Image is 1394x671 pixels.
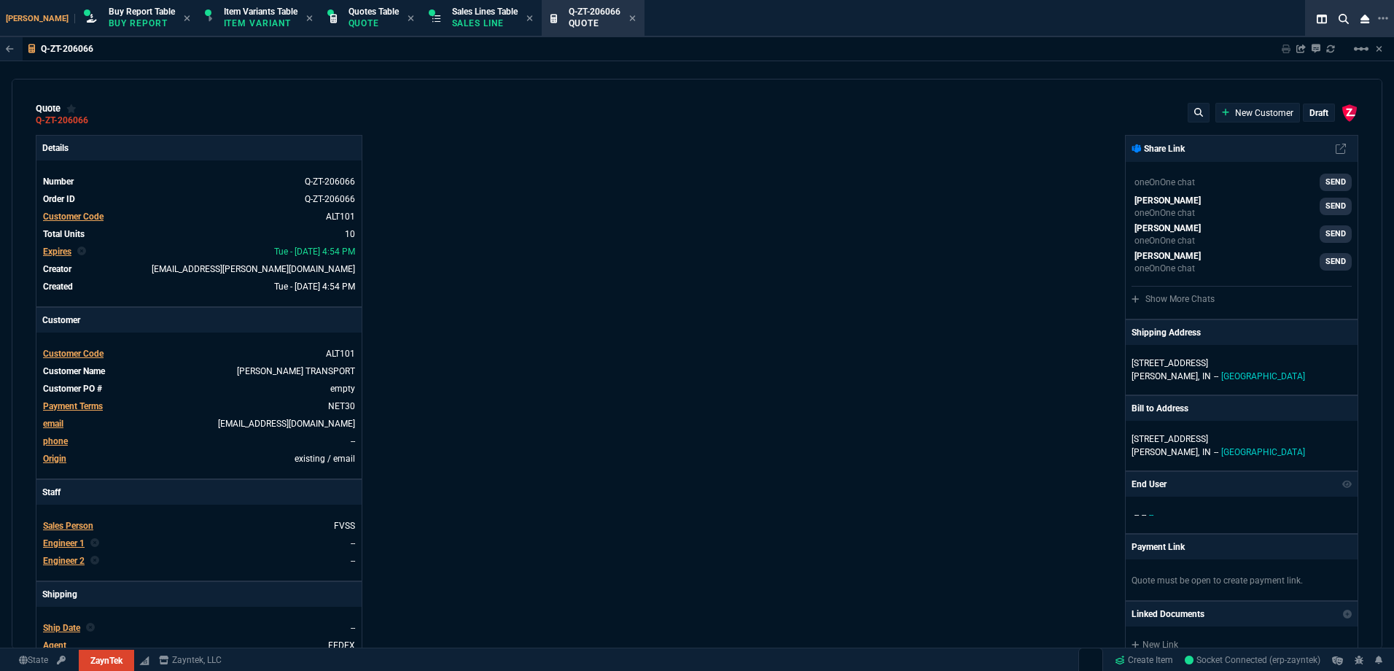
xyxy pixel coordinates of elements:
[43,264,71,274] span: Creator
[43,623,80,633] span: Ship Date
[43,436,68,446] span: phone
[42,536,356,551] tr: undefined
[43,556,85,566] span: Engineer 2
[305,194,355,204] a: See Marketplace Order
[1132,174,1352,191] a: Brian.Over@fornida.com
[1355,10,1375,28] nx-icon: Close Workbench
[42,399,356,414] tr: undefined
[1132,478,1167,491] p: End User
[1352,40,1370,58] mat-icon: Example home icon
[42,346,356,361] tr: undefined
[184,13,190,25] nx-icon: Close Tab
[42,279,356,294] tr: undefined
[345,229,355,239] span: 10
[1109,649,1179,671] a: Create Item
[42,416,356,431] tr: mnieciunski@altomtransport.com
[36,103,77,115] div: quote
[43,454,66,464] a: Origin
[90,554,99,567] nx-icon: Clear selected rep
[1142,510,1146,520] span: --
[36,120,88,122] div: Q-ZT-206066
[1134,510,1139,520] span: --
[224,7,297,17] span: Item Variants Table
[42,621,356,635] tr: undefined
[1132,638,1352,651] a: New Link
[1132,194,1352,219] a: John.Gaboni@fornida.com
[328,401,355,411] a: NET30
[348,7,399,17] span: Quotes Table
[326,349,355,359] span: ALT101
[1221,447,1305,457] span: [GEOGRAPHIC_DATA]
[1132,357,1352,370] p: [STREET_ADDRESS]
[1342,478,1352,491] nx-icon: Show/Hide End User to Customer
[42,262,356,276] tr: undefined
[43,229,85,239] span: Total Units
[1202,447,1211,457] span: IN
[1221,371,1305,381] span: [GEOGRAPHIC_DATA]
[569,7,620,17] span: Q-ZT-206066
[1132,142,1185,155] p: Share Link
[1132,222,1352,247] a: fiona.rossi@fornida.com
[326,212,355,222] a: ALT101
[295,454,355,464] span: existing / email
[1202,371,1211,381] span: IN
[1149,510,1153,520] span: --
[15,653,52,667] a: Global State
[109,18,175,29] p: Buy Report
[43,384,102,394] span: Customer PO #
[43,177,74,187] span: Number
[42,244,356,259] tr: undefined
[1311,10,1333,28] nx-icon: Split Panels
[1132,371,1199,381] span: [PERSON_NAME],
[408,13,414,25] nx-icon: Close Tab
[629,13,636,25] nx-icon: Close Tab
[1320,253,1352,271] a: SEND
[42,519,356,533] tr: undefined
[42,554,356,568] tr: undefined
[1134,222,1201,235] p: [PERSON_NAME]
[305,177,355,187] span: See Marketplace Order
[77,245,86,258] nx-icon: Clear selected rep
[334,521,355,531] a: FVSS
[42,192,356,206] tr: See Marketplace Order
[1214,371,1218,381] span: --
[42,227,356,241] tr: undefined
[43,640,66,651] span: Agent
[6,14,75,23] span: [PERSON_NAME]
[1376,43,1382,55] a: Hide Workbench
[43,419,63,429] span: email
[52,653,70,667] a: API TOKEN
[66,103,77,115] div: Add to Watchlist
[41,43,93,55] p: Q-ZT-206066
[330,384,355,394] a: empty
[36,308,362,333] p: Customer
[43,349,104,359] span: Customer Code
[351,556,355,566] a: --
[1132,540,1185,554] p: Payment Link
[43,247,71,257] span: Expires
[43,282,73,292] span: Created
[274,282,355,292] span: 2025-08-12T16:54:38.422Z
[1134,249,1201,263] p: [PERSON_NAME]
[1378,12,1388,26] nx-icon: Open New Tab
[1134,177,1195,188] p: oneOnOne chat
[452,7,518,17] span: Sales Lines Table
[1320,198,1352,215] a: SEND
[1320,225,1352,243] a: SEND
[1309,107,1328,119] p: draft
[569,18,620,29] p: Quote
[43,401,103,411] span: Payment Terms
[43,538,85,548] span: Engineer 1
[1132,433,1352,446] p: [STREET_ADDRESS]
[43,212,104,222] span: Customer Code
[351,538,355,548] a: --
[42,451,356,466] tr: undefined
[351,436,355,446] a: --
[1132,294,1215,304] a: Show More Chats
[452,18,518,29] p: Sales Line
[42,381,356,396] tr: undefined
[6,44,14,54] nx-icon: Back to Table
[42,364,356,379] tr: undefined
[1134,207,1201,219] p: oneOnOne chat
[1222,106,1294,120] a: New Customer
